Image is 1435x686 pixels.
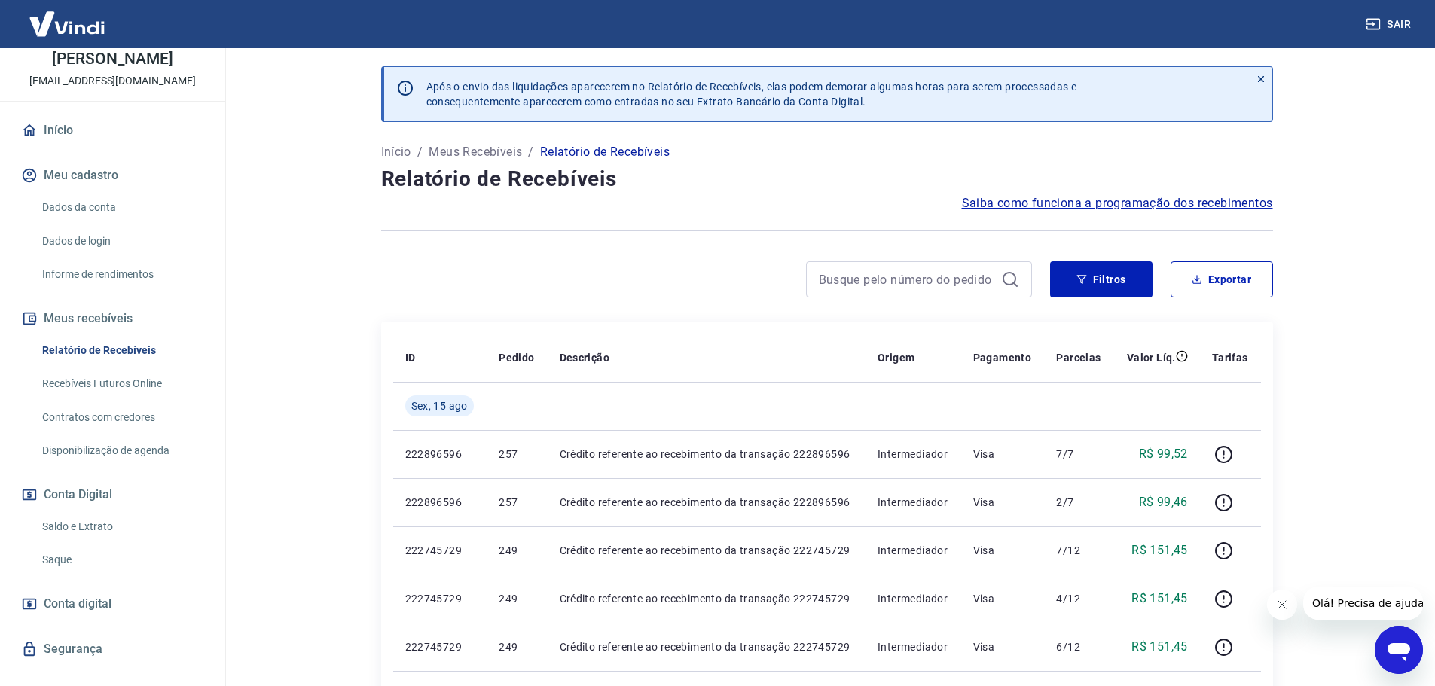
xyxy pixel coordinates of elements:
[429,143,522,161] a: Meus Recebíveis
[36,544,207,575] a: Saque
[878,591,949,606] p: Intermediador
[36,259,207,290] a: Informe de rendimentos
[878,350,914,365] p: Origem
[405,543,475,558] p: 222745729
[878,447,949,462] p: Intermediador
[499,591,535,606] p: 249
[405,447,475,462] p: 222896596
[528,143,533,161] p: /
[9,11,127,23] span: Olá! Precisa de ajuda?
[18,633,207,666] a: Segurança
[973,350,1032,365] p: Pagamento
[560,639,854,654] p: Crédito referente ao recebimento da transação 222745729
[1171,261,1273,297] button: Exportar
[405,495,475,510] p: 222896596
[1056,639,1101,654] p: 6/12
[499,495,535,510] p: 257
[973,495,1033,510] p: Visa
[560,591,854,606] p: Crédito referente ao recebimento da transação 222745729
[1131,638,1188,656] p: R$ 151,45
[36,435,207,466] a: Disponibilização de agenda
[1056,591,1101,606] p: 4/12
[499,639,535,654] p: 249
[499,350,534,365] p: Pedido
[405,591,475,606] p: 222745729
[499,543,535,558] p: 249
[36,402,207,433] a: Contratos com credores
[36,368,207,399] a: Recebíveis Futuros Online
[560,543,854,558] p: Crédito referente ao recebimento da transação 222745729
[878,543,949,558] p: Intermediador
[18,159,207,192] button: Meu cadastro
[1363,11,1417,38] button: Sair
[36,511,207,542] a: Saldo e Extrato
[1127,350,1176,365] p: Valor Líq.
[1303,587,1423,620] iframe: Mensagem da empresa
[973,639,1033,654] p: Visa
[18,478,207,511] button: Conta Digital
[499,447,535,462] p: 257
[1056,350,1101,365] p: Parcelas
[18,587,207,620] a: Conta digital
[973,591,1033,606] p: Visa
[52,51,173,67] p: [PERSON_NAME]
[560,495,854,510] p: Crédito referente ao recebimento da transação 222896596
[878,639,949,654] p: Intermediador
[1267,590,1297,620] iframe: Fechar mensagem
[1056,447,1101,462] p: 7/7
[36,226,207,257] a: Dados de login
[29,73,196,89] p: [EMAIL_ADDRESS][DOMAIN_NAME]
[1050,261,1153,297] button: Filtros
[1056,495,1101,510] p: 2/7
[36,192,207,223] a: Dados da conta
[18,114,207,147] a: Início
[381,143,411,161] a: Início
[1139,493,1188,511] p: R$ 99,46
[1131,541,1188,559] p: R$ 151,45
[1375,626,1423,674] iframe: Botão para abrir a janela de mensagens
[426,79,1077,109] p: Após o envio das liquidações aparecerem no Relatório de Recebíveis, elas podem demorar algumas ho...
[405,350,416,365] p: ID
[1139,445,1188,463] p: R$ 99,52
[44,593,111,614] span: Conta digital
[973,447,1033,462] p: Visa
[405,639,475,654] p: 222745729
[18,302,207,335] button: Meus recebíveis
[381,164,1273,194] h4: Relatório de Recebíveis
[962,194,1273,212] a: Saiba como funciona a programação dos recebimentos
[417,143,423,161] p: /
[1131,590,1188,608] p: R$ 151,45
[1212,350,1248,365] p: Tarifas
[878,495,949,510] p: Intermediador
[560,350,610,365] p: Descrição
[819,268,995,291] input: Busque pelo número do pedido
[540,143,670,161] p: Relatório de Recebíveis
[36,335,207,366] a: Relatório de Recebíveis
[1056,543,1101,558] p: 7/12
[18,1,116,47] img: Vindi
[560,447,854,462] p: Crédito referente ao recebimento da transação 222896596
[973,543,1033,558] p: Visa
[411,398,468,413] span: Sex, 15 ago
